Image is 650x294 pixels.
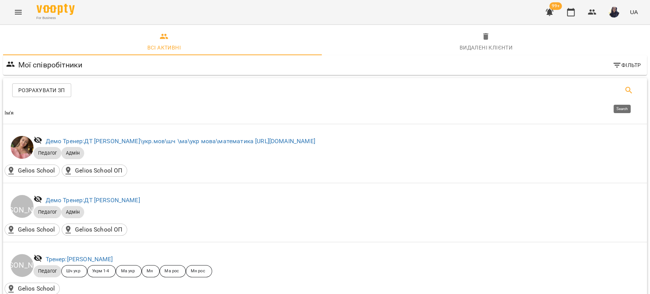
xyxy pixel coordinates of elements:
[186,265,212,277] div: Мн рос
[460,43,513,52] div: Видалені клієнти
[11,136,34,159] img: ДТ Бойко Юлія\укр.мов\шч \ма\укр мова\математика https://us06web.zoom.us/j/84886035086
[75,225,122,234] p: Gelios School ОП
[37,4,75,15] img: Voopty Logo
[18,86,65,95] span: Розрахувати ЗП
[609,58,644,72] button: Фільтр
[164,268,179,275] p: Ма рос
[87,265,116,277] div: Укрм 1-4
[46,256,113,263] a: Тренер:[PERSON_NAME]
[34,268,61,275] span: Педагог
[160,265,186,277] div: Ма рос
[142,265,160,277] div: Мн
[3,78,647,102] div: Table Toolbar
[627,5,641,19] button: UA
[46,197,140,204] a: Демо Тренер:ДТ [PERSON_NAME]
[612,61,641,70] span: Фільтр
[18,59,83,71] h6: Мої співробітники
[18,166,55,175] p: Gelios School
[34,209,61,216] span: Педагог
[630,8,638,16] span: UA
[116,265,142,277] div: Ма укр
[5,109,14,118] div: Sort
[34,150,61,157] span: Педагог
[5,165,60,177] div: Gelios School()
[5,109,14,118] div: Ім'я
[5,109,645,118] span: Ім'я
[12,83,71,97] button: Розрахувати ЗП
[608,7,619,18] img: de66a22b4ea812430751315b74cfe34b.jpg
[62,224,127,236] div: Gelios School ОП()
[191,268,205,275] p: Мн рос
[62,165,127,177] div: Gelios School ОП()
[92,268,109,275] p: Укрм 1-4
[549,2,562,10] span: 99+
[75,166,122,175] p: Gelios School ОП
[37,16,75,21] span: For Business
[147,43,181,52] div: Всі активні
[11,254,34,277] div: [PERSON_NAME]
[9,3,27,21] button: Menu
[18,225,55,234] p: Gelios School
[61,265,87,277] div: Шч укр
[61,209,84,216] span: Адмін
[11,195,34,218] div: ДТ [PERSON_NAME]
[61,150,84,157] span: Адмін
[147,268,153,275] p: Мн
[18,284,55,293] p: Gelios School
[5,224,60,236] div: Gelios School()
[46,137,315,145] a: Демо Тренер:ДТ [PERSON_NAME]\укр.мов\шч \ма\укр мова\математика [URL][DOMAIN_NAME]
[66,268,80,275] p: Шч укр
[620,81,638,99] button: Search
[121,268,135,275] p: Ма укр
